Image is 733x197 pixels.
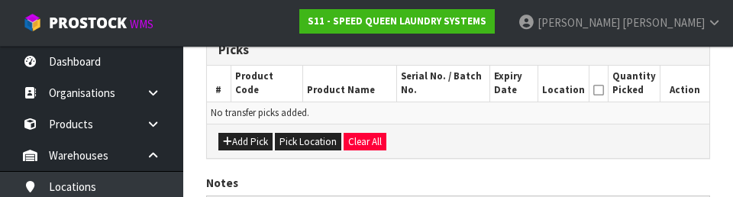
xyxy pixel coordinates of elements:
td: No transfer picks added. [207,102,709,124]
span: ProStock [49,13,127,33]
h3: Picks [218,43,698,57]
label: Notes [206,175,238,191]
th: Expiry Date [489,66,538,102]
span: [PERSON_NAME] [622,15,705,30]
button: Add Pick [218,133,273,151]
a: S11 - SPEED QUEEN LAUNDRY SYSTEMS [299,9,495,34]
span: [PERSON_NAME] [538,15,620,30]
th: Product Name [302,66,396,102]
strong: S11 - SPEED QUEEN LAUNDRY SYSTEMS [308,15,486,27]
th: Location [538,66,589,102]
th: # [207,66,231,102]
th: Serial No. / Batch No. [397,66,490,102]
th: Product Code [231,66,302,102]
small: WMS [130,17,153,31]
img: cube-alt.png [23,13,42,32]
button: Clear All [344,133,386,151]
th: Action [660,66,709,102]
th: Quantity Picked [609,66,660,102]
button: Pick Location [275,133,341,151]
